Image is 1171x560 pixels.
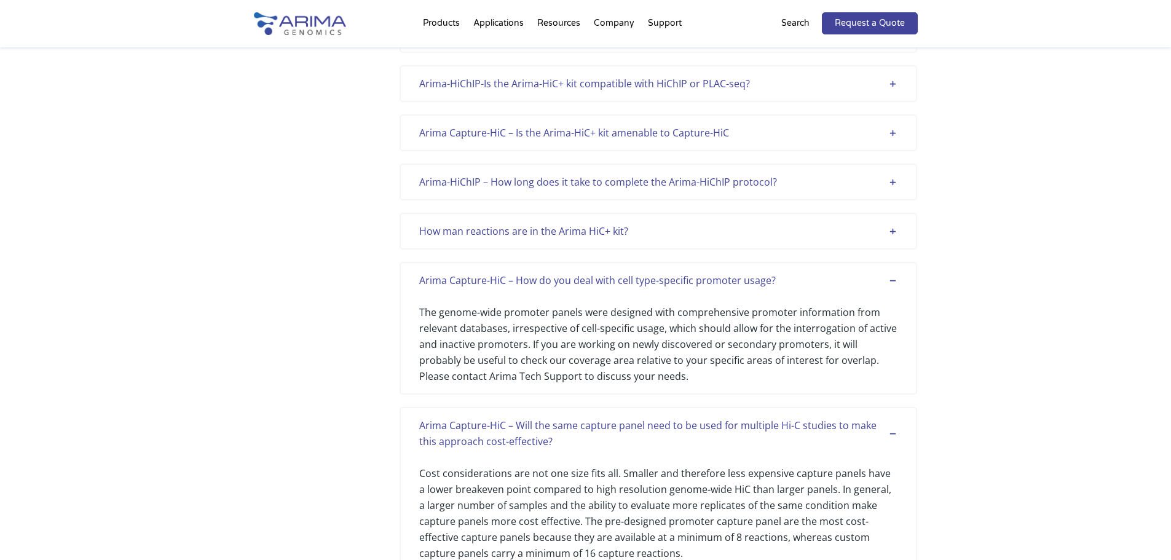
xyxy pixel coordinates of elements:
[419,223,897,239] div: How man reactions are in the Arima HiC+ kit?
[781,15,810,31] p: Search
[419,174,897,190] div: Arima-HiChIP – How long does it take to complete the Arima-HiChIP protocol?
[822,12,918,34] a: Request a Quote
[419,272,897,288] div: Arima Capture-HiC – How do you deal with cell type-specific promoter usage?
[419,417,897,449] div: Arima Capture-HiC – Will the same capture panel need to be used for multiple Hi-C studies to make...
[419,76,897,92] div: Arima-HiChIP-Is the Arima-HiC+ kit compatible with HiChIP or PLAC-seq?
[254,12,346,35] img: Arima-Genomics-logo
[419,125,897,141] div: Arima Capture-HiC – Is the Arima-HiC+ kit amenable to Capture-HiC
[419,288,897,384] div: The genome-wide promoter panels were designed with comprehensive promoter information from releva...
